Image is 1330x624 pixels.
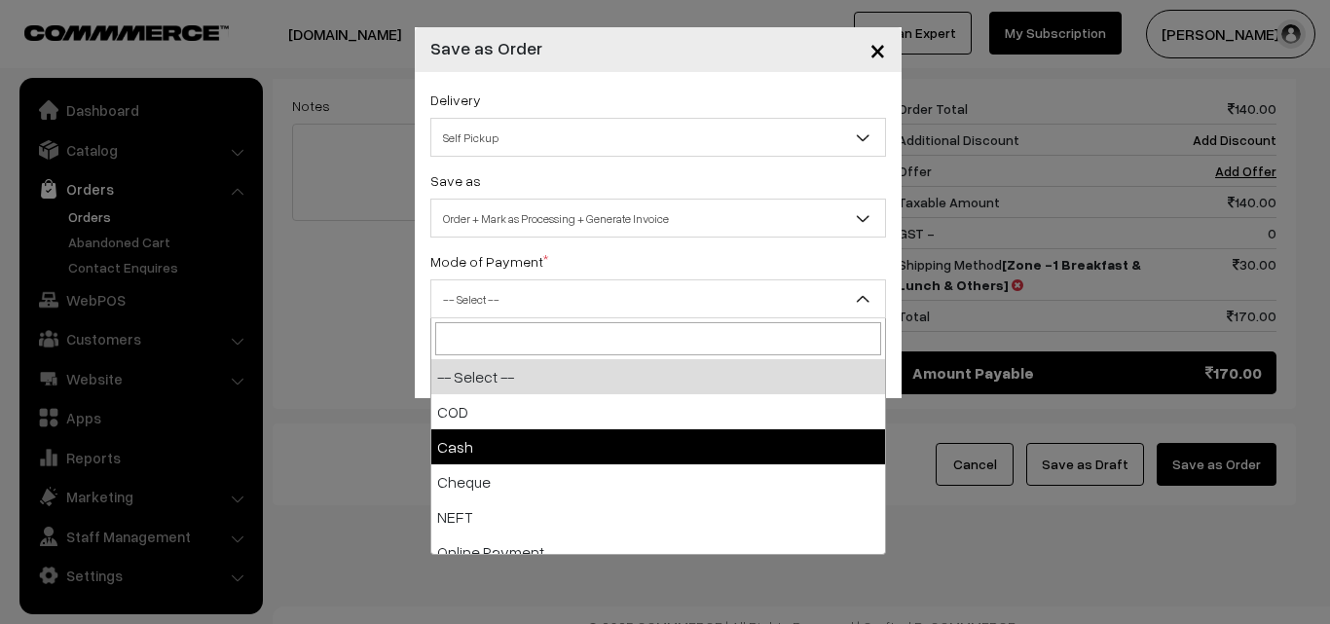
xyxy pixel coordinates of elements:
[431,359,885,394] li: -- Select --
[431,282,885,316] span: -- Select --
[854,19,902,80] button: Close
[430,251,548,272] label: Mode of Payment
[430,118,886,157] span: Self Pickup
[431,429,885,464] li: Cash
[431,394,885,429] li: COD
[430,35,542,61] h4: Save as Order
[431,534,885,569] li: Online Payment
[430,199,886,238] span: Order + Mark as Processing + Generate Invoice
[431,121,885,155] span: Self Pickup
[431,202,885,236] span: Order + Mark as Processing + Generate Invoice
[869,31,886,67] span: ×
[430,279,886,318] span: -- Select --
[431,464,885,499] li: Cheque
[431,499,885,534] li: NEFT
[430,170,481,191] label: Save as
[430,90,481,110] label: Delivery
